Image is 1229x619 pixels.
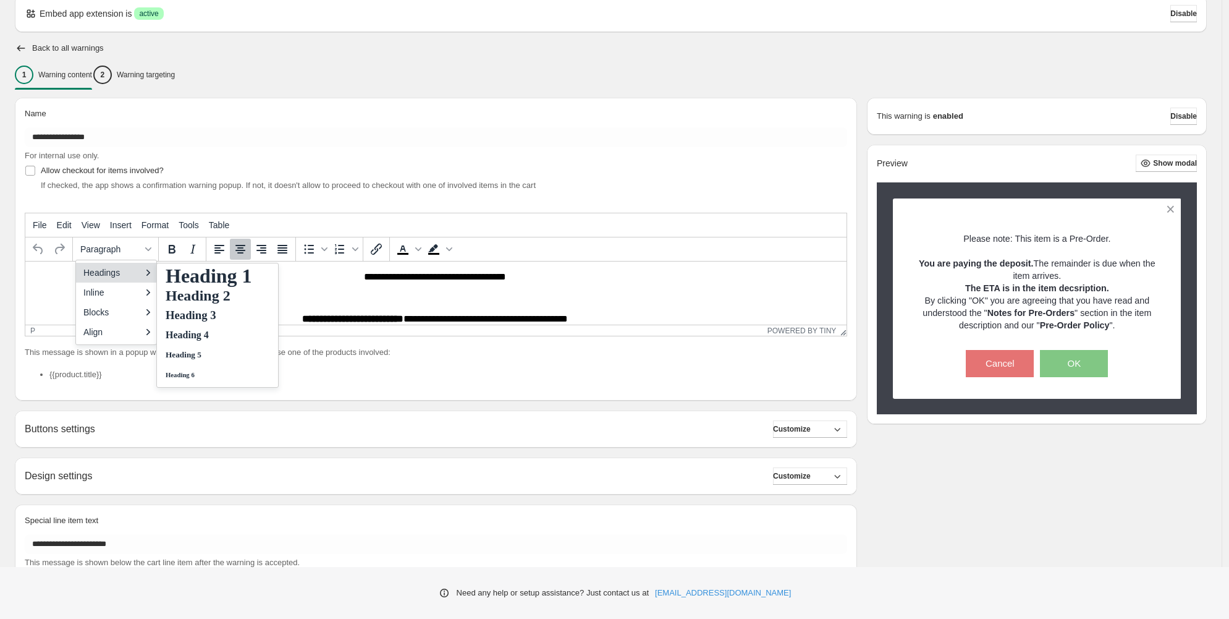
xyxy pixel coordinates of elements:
[209,239,230,260] button: Align left
[230,239,251,260] button: Align center
[157,345,278,365] div: Heading 5
[655,587,791,599] a: [EMAIL_ADDRESS][DOMAIN_NAME]
[773,471,811,481] span: Customize
[76,283,156,302] div: Inline
[157,305,278,325] div: Heading 3
[32,43,104,53] h2: Back to all warnings
[1170,5,1197,22] button: Disable
[1153,158,1197,168] span: Show modal
[117,70,175,80] p: Warning targeting
[75,239,156,260] button: Formats
[272,239,293,260] button: Justify
[182,239,203,260] button: Italic
[49,369,847,381] li: {{product.title}}
[773,467,847,485] button: Customize
[110,220,132,230] span: Insert
[329,239,360,260] div: Numbered list
[298,239,329,260] div: Bullet list
[83,285,140,300] div: Inline
[25,109,46,118] span: Name
[76,263,156,283] div: Headings
[41,166,164,175] span: Allow checkout for items involved?
[423,239,454,260] div: Background color
[773,420,847,438] button: Customize
[179,220,199,230] span: Tools
[1136,155,1197,172] button: Show modal
[836,325,847,336] div: Resize
[141,220,169,230] span: Format
[38,70,92,80] p: Warning content
[25,423,95,435] h2: Buttons settings
[1170,9,1197,19] span: Disable
[164,308,253,323] h3: Heading 3
[1040,320,1110,330] strong: Pre-Order Policy
[965,283,1109,293] strong: The ETA is in the item decsription.
[164,268,253,283] h1: Heading 1
[57,220,72,230] span: Edit
[877,158,908,169] h2: Preview
[161,239,182,260] button: Bold
[30,327,35,335] div: p
[164,328,253,343] h4: Heading 4
[76,322,156,342] div: Align
[966,350,1034,377] button: Cancel
[93,66,112,84] div: 2
[25,262,847,325] iframe: Rich Text Area
[157,266,278,286] div: Heading 1
[157,325,278,345] div: Heading 4
[1040,350,1108,377] button: OK
[80,244,141,254] span: Paragraph
[15,62,92,88] button: 1Warning content
[25,516,98,525] span: Special line item text
[366,239,387,260] button: Insert/edit link
[251,239,272,260] button: Align right
[767,327,837,335] a: Powered by Tiny
[28,239,49,260] button: Undo
[49,239,70,260] button: Redo
[82,220,100,230] span: View
[25,470,92,482] h2: Design settings
[157,286,278,305] div: Heading 2
[914,233,1160,245] p: Please note: This item is a Pre-Order.
[914,257,1160,282] p: The remainder is due when the item arrives.
[987,308,1075,318] strong: Notes for Pre-Orders
[25,151,99,160] span: For internal use only.
[392,239,423,260] div: Text color
[164,288,253,303] h2: Heading 2
[209,220,229,230] span: Table
[25,346,847,359] p: This message is shown in a popup when a customer is trying to purchase one of the products involved:
[40,7,132,20] p: Embed app extension is
[157,365,278,385] div: Heading 6
[164,367,253,382] h6: Heading 6
[76,302,156,322] div: Blocks
[83,325,140,339] div: Align
[933,110,963,122] strong: enabled
[1170,111,1197,121] span: Disable
[15,66,33,84] div: 1
[773,424,811,434] span: Customize
[877,110,931,122] p: This warning is
[5,10,816,105] body: Rich Text Area. Press ALT-0 for help.
[914,294,1160,331] p: By clicking "OK" you are agreeing that you have read and understood the " " section in the item d...
[41,181,536,190] span: If checked, the app shows a confirmation warning popup. If not, it doesn't allow to proceed to ch...
[83,265,140,280] div: Headings
[919,258,1034,268] strong: You are paying the deposit.
[164,348,253,362] h5: Heading 5
[83,305,140,320] div: Blocks
[1170,108,1197,125] button: Disable
[93,62,175,88] button: 2Warning targeting
[25,558,300,567] span: This message is shown below the cart line item after the warning is accepted.
[33,220,47,230] span: File
[139,9,158,19] span: active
